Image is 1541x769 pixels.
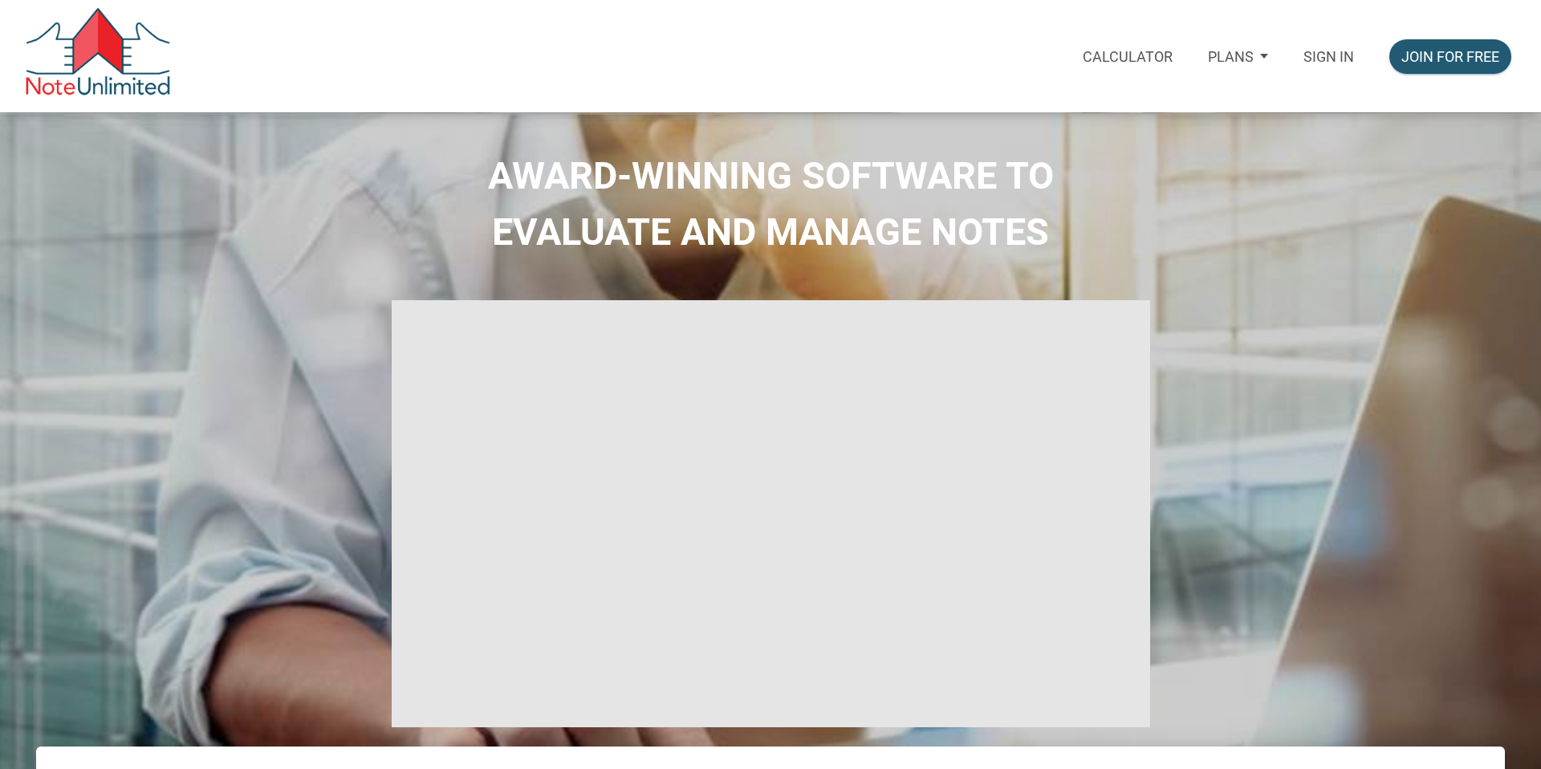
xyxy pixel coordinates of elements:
button: Plans [1190,27,1286,85]
a: Plans [1190,27,1286,86]
a: Join for free [1372,27,1529,86]
h2: AWARD-WINNING SOFTWARE TO EVALUATE AND MANAGE NOTES [12,148,1529,260]
a: Sign in [1286,27,1372,86]
a: Calculator [1065,27,1190,86]
p: Calculator [1083,48,1173,65]
p: Sign in [1303,48,1354,65]
iframe: NoteUnlimited [392,300,1150,727]
button: Join for free [1389,39,1511,74]
p: Plans [1208,48,1254,65]
div: Join for free [1401,46,1499,67]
